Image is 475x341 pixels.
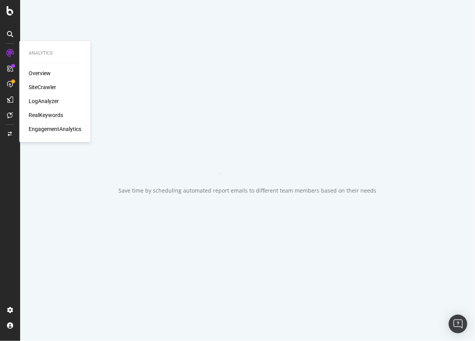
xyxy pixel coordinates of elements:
[29,83,56,91] a: SiteCrawler
[29,111,63,119] a: RealKeywords
[220,146,276,174] div: animation
[449,315,467,333] div: Open Intercom Messenger
[29,125,81,133] a: EngagementAnalytics
[119,187,377,195] div: Save time by scheduling automated report emails to different team members based on their needs
[29,50,81,57] div: Analytics
[29,69,51,77] a: Overview
[29,97,59,105] a: LogAnalyzer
